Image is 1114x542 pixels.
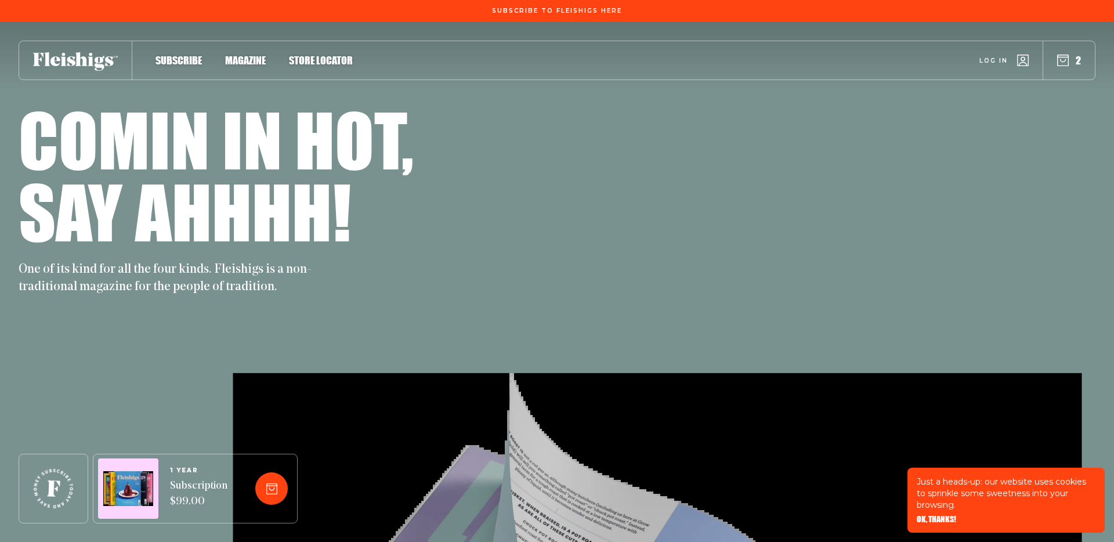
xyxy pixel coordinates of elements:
span: Magazine [225,54,266,67]
button: 2 [1057,54,1081,67]
h1: Say ahhhh! [19,175,351,247]
span: Log in [979,56,1008,65]
a: Magazine [225,52,266,68]
a: Subscribe To Fleishigs Here [490,8,624,13]
a: Log in [979,55,1029,66]
img: Magazines image [103,471,153,507]
p: Just a heads-up: our website uses cookies to sprinkle some sweetness into your browsing. [917,476,1095,511]
h1: Comin in hot, [19,103,414,175]
span: Store locator [289,54,353,67]
span: Subscription $99.00 [170,479,227,510]
a: Store locator [289,52,353,68]
span: Subscribe [155,54,202,67]
a: Subscribe [155,52,202,68]
span: Subscribe To Fleishigs Here [492,8,622,15]
span: 1 YEAR [170,467,227,474]
a: 1 YEARSubscription $99.00 [170,467,227,510]
p: One of its kind for all the four kinds. Fleishigs is a non-traditional magazine for the people of... [19,261,320,296]
button: OK, THANKS! [917,515,956,523]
